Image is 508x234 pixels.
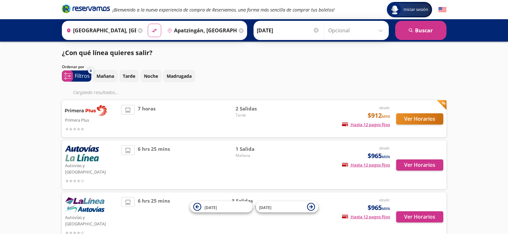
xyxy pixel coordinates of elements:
[123,73,135,79] p: Tarde
[62,48,153,58] p: ¿Con qué línea quieres salir?
[379,145,390,151] em: desde:
[65,145,99,161] img: Autovías y La Línea
[396,211,443,222] button: Ver Horarios
[119,70,139,82] button: Tarde
[236,105,280,112] span: 2 Salidas
[368,151,390,161] span: $965
[96,73,114,79] p: Mañana
[342,162,390,168] span: Hasta 12 pagos fijos
[236,112,280,118] span: Tarde
[204,205,217,210] span: [DATE]
[256,201,318,213] button: [DATE]
[259,205,271,210] span: [DATE]
[138,105,155,133] span: 7 horas
[73,89,119,95] em: Cargando resultados ...
[368,111,390,120] span: $912
[112,7,335,13] em: ¡Bienvenido a la nueva experiencia de compra de Reservamos, una forma más sencilla de comprar tus...
[65,213,118,227] p: Autovías y [GEOGRAPHIC_DATA]
[342,122,390,127] span: Hasta 12 pagos fijos
[65,116,118,124] p: Primera Plus
[64,22,136,38] input: Buscar Origen
[65,105,107,116] img: Primera Plus
[165,22,237,38] input: Buscar Destino
[93,70,118,82] button: Mañana
[144,73,158,79] p: Noche
[382,206,390,211] small: MXN
[368,203,390,213] span: $965
[167,73,192,79] p: Madrugada
[382,154,390,159] small: MXN
[396,159,443,171] button: Ver Horarios
[236,153,280,158] span: Mañana
[65,197,104,213] img: Autovías y La Línea
[236,145,280,153] span: 1 Salida
[62,4,110,13] i: Brand Logo
[140,70,162,82] button: Noche
[328,22,386,38] input: Opcional
[62,70,91,82] button: 0Filtros
[379,197,390,203] em: desde:
[62,64,84,70] p: Ordenar por
[190,201,253,213] button: [DATE]
[382,114,390,119] small: MXN
[401,6,431,13] span: Iniciar sesión
[163,70,195,82] button: Madrugada
[62,4,110,15] a: Brand Logo
[75,72,90,80] p: Filtros
[396,113,443,125] button: Ver Horarios
[257,22,320,38] input: Elegir Fecha
[342,214,390,220] span: Hasta 12 pagos fijos
[395,21,446,40] button: Buscar
[379,105,390,110] em: desde:
[138,145,170,184] span: 6 hrs 25 mins
[438,6,446,14] button: English
[90,68,92,74] span: 0
[232,197,280,205] span: 3 Salidas
[65,161,118,175] p: Autovías y [GEOGRAPHIC_DATA]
